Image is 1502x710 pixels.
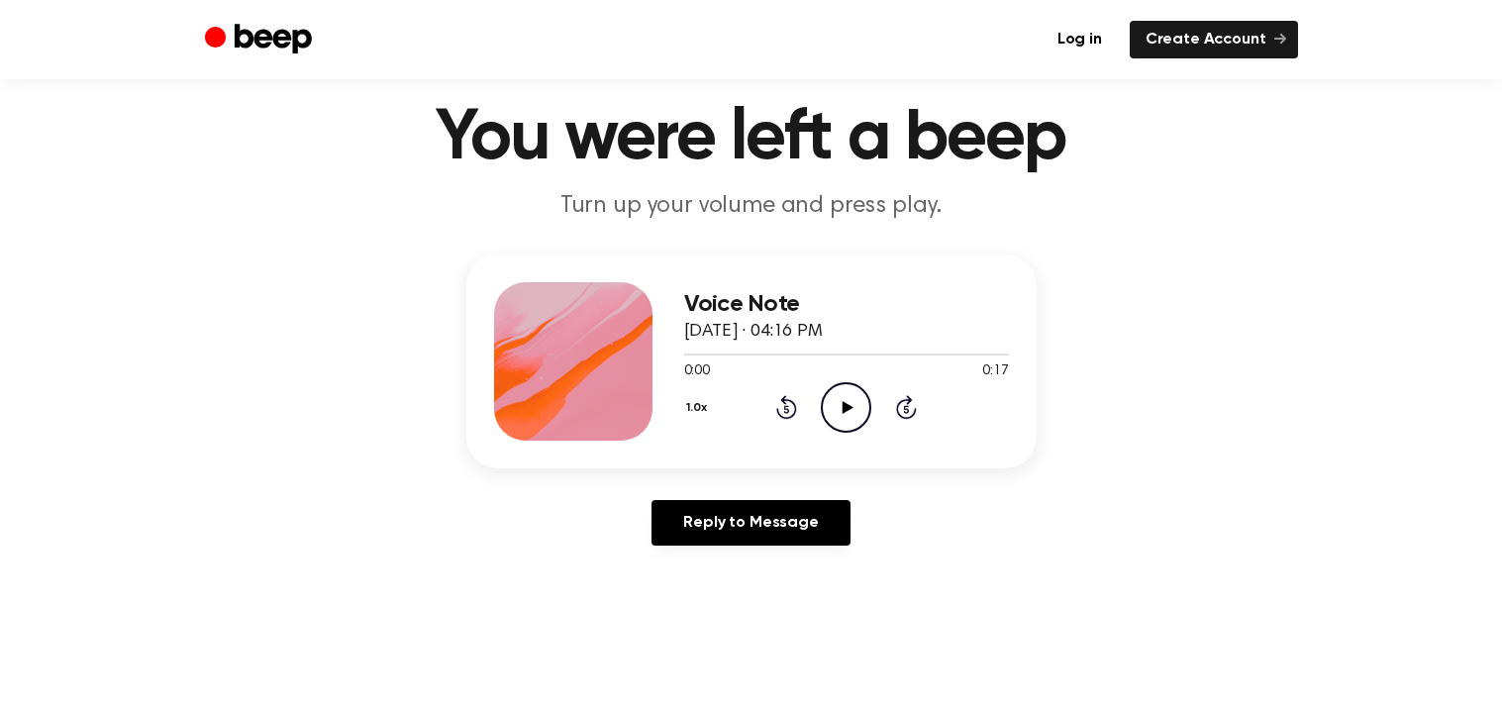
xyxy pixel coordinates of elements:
a: Create Account [1130,21,1298,58]
button: 1.0x [684,391,715,425]
a: Beep [205,21,317,59]
h3: Voice Note [684,291,1009,318]
p: Turn up your volume and press play. [371,190,1132,223]
a: Log in [1042,21,1118,58]
span: 0:17 [982,361,1008,382]
h1: You were left a beep [245,103,1258,174]
span: 0:00 [684,361,710,382]
span: [DATE] · 04:16 PM [684,323,823,341]
a: Reply to Message [651,500,850,546]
